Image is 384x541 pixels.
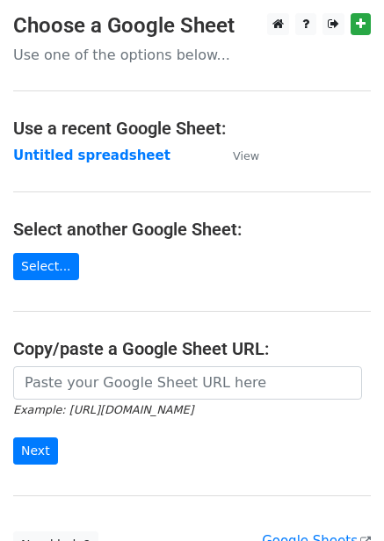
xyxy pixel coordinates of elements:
a: View [215,148,259,163]
small: View [233,149,259,162]
h4: Copy/paste a Google Sheet URL: [13,338,371,359]
input: Next [13,437,58,465]
p: Use one of the options below... [13,46,371,64]
h4: Use a recent Google Sheet: [13,118,371,139]
a: Select... [13,253,79,280]
h4: Select another Google Sheet: [13,219,371,240]
input: Paste your Google Sheet URL here [13,366,362,400]
h3: Choose a Google Sheet [13,13,371,39]
small: Example: [URL][DOMAIN_NAME] [13,403,193,416]
a: Untitled spreadsheet [13,148,170,163]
